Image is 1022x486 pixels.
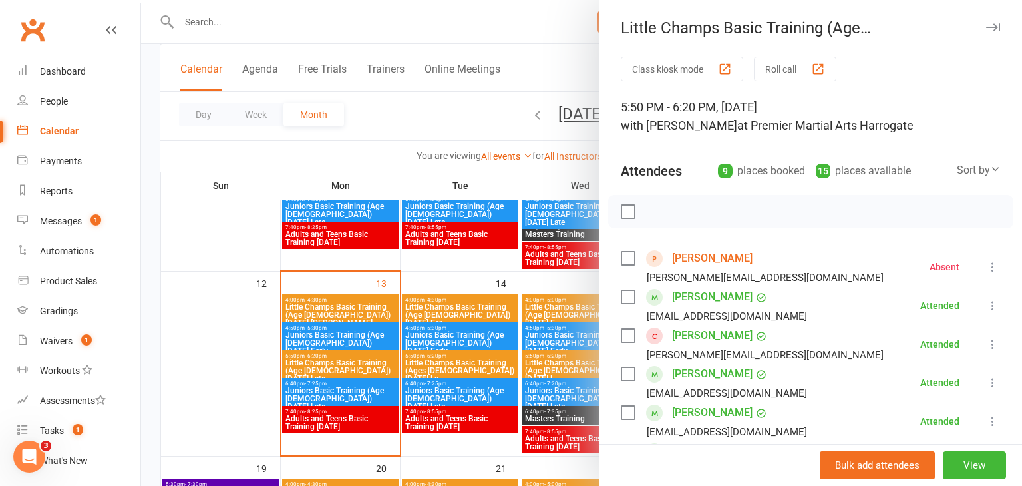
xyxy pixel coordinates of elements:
iframe: Intercom live chat [13,441,45,473]
div: Dashboard [40,66,86,77]
div: Gradings [40,306,78,316]
button: Bulk add attendees [820,451,935,479]
div: Attended [920,417,959,426]
a: [PERSON_NAME] [672,248,753,269]
div: Tasks [40,425,64,436]
div: Waivers [40,336,73,346]
a: [PERSON_NAME] [672,325,753,346]
a: People [17,87,140,117]
div: Attended [920,301,959,310]
div: 15 [816,164,830,178]
div: Workouts [40,365,80,376]
div: [EMAIL_ADDRESS][DOMAIN_NAME] [647,308,807,325]
div: [EMAIL_ADDRESS][DOMAIN_NAME] [647,423,807,441]
a: [PERSON_NAME] [672,441,753,462]
button: View [943,451,1006,479]
div: Attended [920,340,959,349]
div: [EMAIL_ADDRESS][DOMAIN_NAME] [647,385,807,402]
a: Assessments [17,386,140,416]
div: Calendar [40,126,79,136]
div: Little Champs Basic Training (Age [DEMOGRAPHIC_DATA]) [DATE] Late [599,19,1022,37]
div: 5:50 PM - 6:20 PM, [DATE] [621,98,1001,135]
a: [PERSON_NAME] [672,364,753,385]
div: Automations [40,246,94,256]
div: Reports [40,186,73,196]
span: 3 [41,441,51,451]
div: Attendees [621,162,682,180]
div: 9 [718,164,733,178]
div: places booked [718,162,805,180]
a: Workouts [17,356,140,386]
div: Absent [930,262,959,272]
a: Reports [17,176,140,206]
a: Dashboard [17,57,140,87]
div: places available [816,162,911,180]
span: 1 [73,424,83,435]
button: Roll call [754,57,836,81]
div: People [40,96,68,107]
span: with [PERSON_NAME] [621,119,737,132]
a: Automations [17,236,140,266]
a: Calendar [17,117,140,146]
div: Payments [40,156,82,166]
div: Attended [920,378,959,387]
span: 1 [81,334,92,346]
a: What's New [17,446,140,476]
div: Messages [40,216,82,226]
div: Product Sales [40,276,97,286]
a: [PERSON_NAME] [672,402,753,423]
a: Tasks 1 [17,416,140,446]
div: What's New [40,455,88,466]
a: Waivers 1 [17,326,140,356]
div: [PERSON_NAME][EMAIL_ADDRESS][DOMAIN_NAME] [647,346,884,364]
a: Messages 1 [17,206,140,236]
div: [PERSON_NAME][EMAIL_ADDRESS][DOMAIN_NAME] [647,269,884,286]
div: Assessments [40,395,106,406]
button: Class kiosk mode [621,57,743,81]
a: Clubworx [16,13,49,47]
a: [PERSON_NAME] [672,286,753,308]
a: Gradings [17,296,140,326]
a: Payments [17,146,140,176]
a: Product Sales [17,266,140,296]
span: 1 [90,214,101,226]
span: at Premier Martial Arts Harrogate [737,119,914,132]
div: Sort by [957,162,1001,179]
